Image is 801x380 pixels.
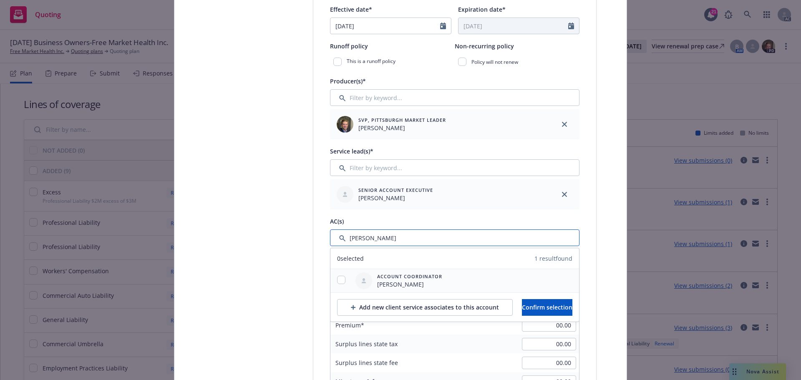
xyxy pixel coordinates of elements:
[337,299,513,316] button: Add new client service associates to this account
[358,116,446,123] span: SVP, Pittsburgh Market Leader
[458,5,506,13] span: Expiration date*
[559,189,569,199] a: close
[330,147,373,155] span: Service lead(s)*
[455,54,579,69] div: Policy will not renew
[330,159,579,176] input: Filter by keyword...
[522,357,576,369] input: 0.00
[330,54,455,69] div: This is a runoff policy
[335,321,364,329] span: Premium
[330,42,368,50] span: Runoff policy
[522,319,576,332] input: 0.00
[455,42,514,50] span: Non-recurring policy
[559,119,569,129] a: close
[330,5,372,13] span: Effective date*
[330,217,344,225] span: AC(s)
[522,303,572,311] span: Confirm selection
[351,299,499,315] div: Add new client service associates to this account
[335,340,398,348] span: Surplus lines state tax
[458,18,568,34] input: MM/DD/YYYY
[337,116,353,133] img: employee photo
[377,280,442,289] span: [PERSON_NAME]
[377,273,442,280] span: Account Coordinator
[440,23,446,29] svg: Calendar
[337,254,364,263] span: 0 selected
[522,338,576,350] input: 0.00
[330,89,579,106] input: Filter by keyword...
[330,77,366,85] span: Producer(s)*
[358,123,446,132] span: [PERSON_NAME]
[358,186,433,194] span: Senior Account Executive
[534,254,572,263] span: 1 result found
[330,229,579,246] input: Filter by keyword...
[522,299,572,316] button: Confirm selection
[358,194,433,202] span: [PERSON_NAME]
[568,23,574,29] svg: Calendar
[335,359,398,367] span: Surplus lines state fee
[330,18,440,34] input: MM/DD/YYYY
